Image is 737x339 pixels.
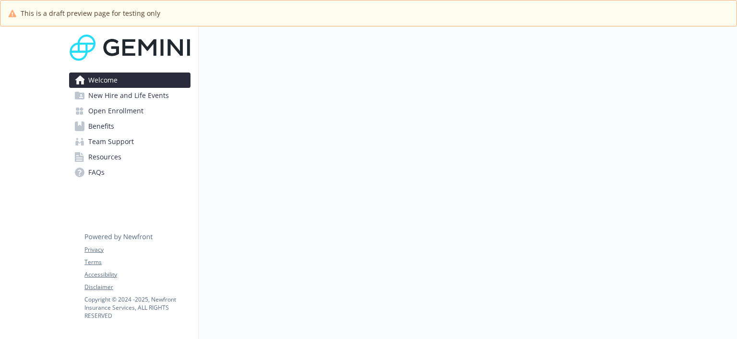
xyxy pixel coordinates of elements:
[21,8,160,18] span: This is a draft preview page for testing only
[84,283,190,291] a: Disclaimer
[84,295,190,320] p: Copyright © 2024 - 2025 , Newfront Insurance Services, ALL RIGHTS RESERVED
[69,149,190,165] a: Resources
[88,165,105,180] span: FAQs
[88,103,143,119] span: Open Enrollment
[69,165,190,180] a: FAQs
[84,270,190,279] a: Accessibility
[84,258,190,266] a: Terms
[69,88,190,103] a: New Hire and Life Events
[69,103,190,119] a: Open Enrollment
[84,245,190,254] a: Privacy
[69,119,190,134] a: Benefits
[69,73,190,88] a: Welcome
[88,149,121,165] span: Resources
[88,73,118,88] span: Welcome
[88,88,169,103] span: New Hire and Life Events
[88,134,134,149] span: Team Support
[88,119,114,134] span: Benefits
[69,134,190,149] a: Team Support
